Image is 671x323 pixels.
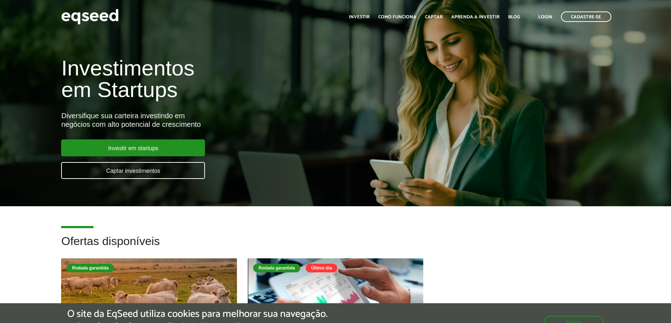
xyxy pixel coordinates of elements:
[61,7,119,26] img: EqSeed
[67,264,114,272] div: Rodada garantida
[61,162,205,179] a: Captar investimentos
[67,309,328,320] h5: O site da EqSeed utiliza cookies para melhorar sua navegação.
[349,15,370,19] a: Investir
[378,15,416,19] a: Como funciona
[306,264,337,272] div: Último dia
[451,15,499,19] a: Aprenda a investir
[425,15,443,19] a: Captar
[253,264,300,272] div: Rodada garantida
[538,15,552,19] a: Login
[61,139,205,156] a: Investir em startups
[561,11,611,22] a: Cadastre-se
[61,235,610,258] h2: Ofertas disponíveis
[61,57,386,101] h1: Investimentos em Startups
[61,111,386,129] div: Diversifique sua carteira investindo em negócios com alto potencial de crescimento
[508,15,520,19] a: Blog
